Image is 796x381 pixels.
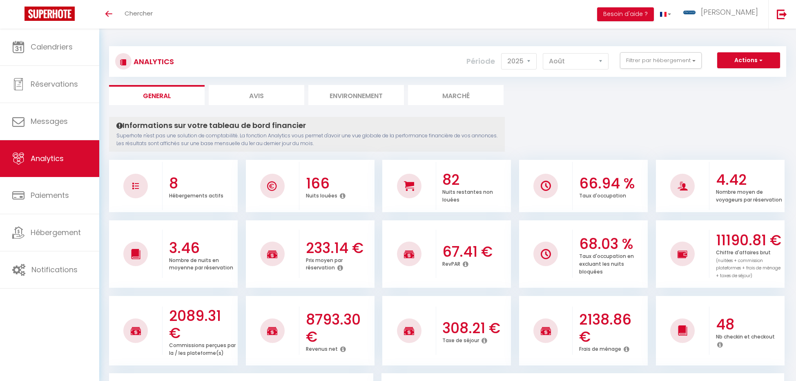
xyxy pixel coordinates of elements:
img: Super Booking [25,7,75,21]
p: Revenus net [306,344,338,352]
span: Réservations [31,79,78,89]
h3: 233.14 € [306,240,372,257]
h3: 308.21 € [442,320,509,337]
span: Chercher [125,9,153,18]
img: NO IMAGE [132,183,139,189]
span: [PERSON_NAME] [701,7,758,17]
p: Taux d'occupation [579,190,626,199]
span: Messages [31,116,68,126]
p: Nb checkin et checkout [716,332,775,340]
span: Paiements [31,190,69,200]
button: Filtrer par hébergement [620,52,702,69]
p: Nombre moyen de voyageurs par réservation [716,187,782,203]
p: Nuits louées [306,190,337,199]
p: Nombre de nuits en moyenne par réservation [169,255,233,271]
p: Chiffre d'affaires brut [716,247,780,279]
p: Nuits restantes non louées [442,187,493,203]
h3: 67.41 € [442,243,509,260]
li: Avis [209,85,304,105]
h3: Analytics [132,52,174,71]
h3: 68.03 % [579,235,646,253]
h3: 8 [169,175,236,192]
span: Notifications [31,264,78,275]
button: Besoin d'aide ? [597,7,654,21]
h4: Informations sur votre tableau de bord financier [116,121,497,130]
li: Marché [408,85,504,105]
button: Actions [717,52,780,69]
p: Commissions perçues par la / les plateforme(s) [169,340,236,356]
h3: 4.42 [716,171,783,188]
label: Période [466,52,495,70]
p: RevPAR [442,259,460,267]
p: Superhote n'est pas une solution de comptabilité. La fonction Analytics vous permet d'avoir une v... [116,132,497,148]
span: (nuitées + commission plateformes + frais de ménage + taxes de séjour) [716,258,780,279]
h3: 11190.81 € [716,232,783,249]
img: ... [683,11,696,14]
p: Hébergements actifs [169,190,223,199]
h3: 8793.30 € [306,311,372,345]
p: Taxe de séjour [442,335,479,344]
h3: 166 [306,175,372,192]
h3: 3.46 [169,240,236,257]
h3: 66.94 % [579,175,646,192]
h3: 48 [716,316,783,333]
span: Analytics [31,153,64,164]
p: Prix moyen par réservation [306,255,343,271]
p: Frais de ménage [579,344,621,352]
li: General [109,85,205,105]
img: NO IMAGE [678,249,688,259]
img: logout [777,9,787,19]
h3: 2138.86 € [579,311,646,345]
li: Environnement [308,85,404,105]
h3: 82 [442,171,509,188]
span: Hébergement [31,227,81,238]
img: NO IMAGE [541,249,551,259]
span: Calendriers [31,42,73,52]
h3: 2089.31 € [169,307,236,342]
p: Taux d'occupation en excluant les nuits bloquées [579,251,634,275]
